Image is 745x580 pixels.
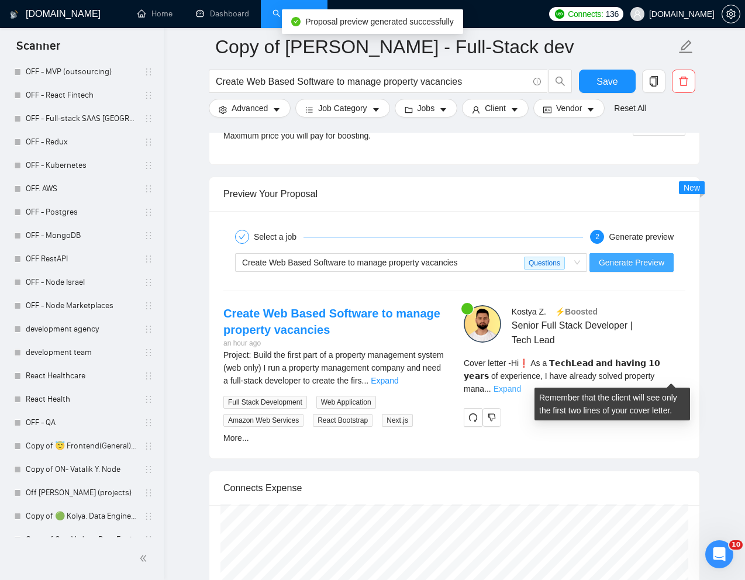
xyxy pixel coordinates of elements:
[26,201,137,224] a: OFF - Postgres
[464,408,482,427] button: redo
[642,70,665,93] button: copy
[223,129,454,142] div: Maximum price you will pay for boosting.
[464,358,660,393] span: Cover letter - Hi❗ As a 𝗧𝗲𝗰𝗵𝗟𝗲𝗮𝗱 𝗮𝗻𝗱 𝗵𝗮𝘃𝗶𝗻𝗴 𝟭𝟬 𝘆𝗲𝗮𝗿𝘀 of experience, I have already solved propert...
[543,105,551,114] span: idcard
[488,413,496,422] span: dislike
[223,396,307,409] span: Full Stack Development
[382,414,413,427] span: Next.js
[295,99,389,118] button: barsJob Categorycaret-down
[26,317,137,341] a: development agency
[362,376,369,385] span: ...
[26,364,137,388] a: React Healthcare
[242,258,458,267] span: Create Web Based Software to manage property vacancies
[196,9,249,19] a: dashboardDashboard
[549,76,571,87] span: search
[26,294,137,317] a: OFF - Node Marketplaces
[144,371,153,381] span: holder
[144,324,153,334] span: holder
[144,67,153,77] span: holder
[472,105,480,114] span: user
[371,376,398,385] a: Expand
[209,99,291,118] button: settingAdvancedcaret-down
[464,357,685,395] div: Remember that the client will see only the first two lines of your cover letter.
[223,348,445,387] div: Project: Build the first part of a property management system (web only) I run a property managem...
[556,102,582,115] span: Vendor
[482,408,501,427] button: dislike
[722,5,740,23] button: setting
[254,230,303,244] div: Select a job
[439,105,447,114] span: caret-down
[26,388,137,411] a: React Health
[232,102,268,115] span: Advanced
[643,76,665,87] span: copy
[405,105,413,114] span: folder
[485,102,506,115] span: Client
[722,9,740,19] span: setting
[223,307,440,336] a: Create Web Based Software to manage property vacancies
[291,17,301,26] span: check-circle
[144,535,153,544] span: holder
[26,224,137,247] a: OFF - MongoDB
[144,231,153,240] span: holder
[26,177,137,201] a: OFF. AWS
[534,388,690,420] div: Remember that the client will see only the first two lines of your cover letter.
[555,307,598,316] span: ⚡️Boosted
[494,384,521,393] a: Expand
[7,37,70,62] span: Scanner
[609,230,674,244] div: Generate preview
[26,481,137,505] a: Off [PERSON_NAME] (projects)
[26,84,137,107] a: OFF - React Fintech
[672,76,695,87] span: delete
[10,5,18,24] img: logo
[549,70,572,93] button: search
[144,184,153,194] span: holder
[26,130,137,154] a: OFF - Redux
[223,414,303,427] span: Amazon Web Services
[144,395,153,404] span: holder
[223,177,685,210] div: Preview Your Proposal
[316,396,376,409] span: Web Application
[144,348,153,357] span: holder
[684,183,700,192] span: New
[484,384,491,393] span: ...
[372,105,380,114] span: caret-down
[524,257,565,270] span: Questions
[672,70,695,93] button: delete
[144,137,153,147] span: holder
[26,247,137,271] a: OFF RestAPI
[305,17,454,26] span: Proposal preview generated successfully
[144,441,153,451] span: holder
[26,528,137,551] a: Copy of On - Vadym. Data Engineer - General
[305,105,313,114] span: bars
[223,338,445,349] div: an hour ago
[26,341,137,364] a: development team
[239,233,246,240] span: check
[512,318,651,347] span: Senior Full Stack Developer | Tech Lead
[144,208,153,217] span: holder
[26,458,137,481] a: Copy of ON- Vatalik Y. Node
[219,105,227,114] span: setting
[26,505,137,528] a: Copy of 🟢 Kolya. Data Engineer - General
[589,253,674,272] button: Generate Preview
[568,8,603,20] span: Connects:
[26,271,137,294] a: OFF - Node Israel
[144,488,153,498] span: holder
[464,413,482,422] span: redo
[215,32,676,61] input: Scanner name...
[26,434,137,458] a: Copy of 😇 Frontend(General) | 25+ | [PERSON_NAME]
[273,9,316,19] a: searchScanner
[464,305,501,343] img: c1KlPsBsMF3GODfU_H7KM9omajHWWS6ezOBo-K3Px-HuEEPsuq1SjqXh9C5koNVxvv
[223,471,685,505] div: Connects Expense
[533,78,541,85] span: info-circle
[555,9,564,19] img: upwork-logo.png
[144,161,153,170] span: holder
[144,465,153,474] span: holder
[606,8,619,20] span: 136
[512,307,546,316] span: Kostya Z .
[223,350,444,385] span: Project: Build the first part of a property management system (web only) I run a property managem...
[313,414,372,427] span: React Bootstrap
[596,74,618,89] span: Save
[595,233,599,241] span: 2
[587,105,595,114] span: caret-down
[705,540,733,568] iframe: Intercom live chat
